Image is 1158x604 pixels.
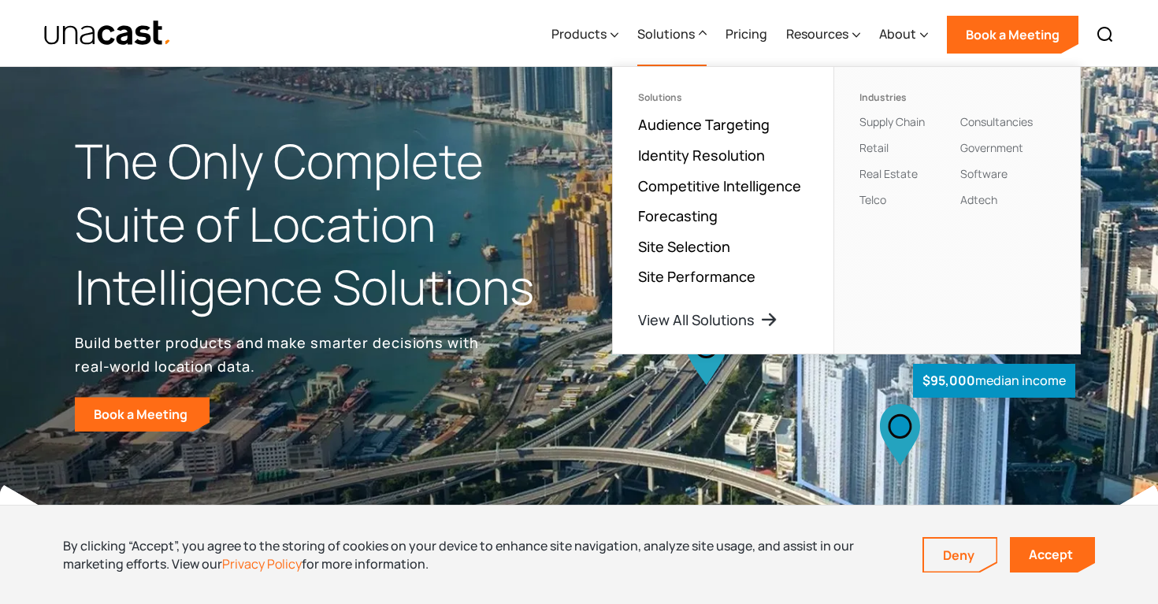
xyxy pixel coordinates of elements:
[637,2,707,67] div: Solutions
[960,140,1023,155] a: Government
[947,16,1078,54] a: Book a Meeting
[922,372,975,389] strong: $95,000
[859,192,886,207] a: Telco
[75,397,210,432] a: Book a Meeting
[638,115,770,134] a: Audience Targeting
[960,192,997,207] a: Adtech
[75,130,579,318] h1: The Only Complete Suite of Location Intelligence Solutions
[638,176,801,195] a: Competitive Intelligence
[859,114,925,129] a: Supply Chain
[612,66,1081,354] nav: Solutions
[638,267,755,286] a: Site Performance
[222,555,302,573] a: Privacy Policy
[638,237,730,256] a: Site Selection
[75,331,484,378] p: Build better products and make smarter decisions with real-world location data.
[638,92,808,103] div: Solutions
[786,2,860,67] div: Resources
[859,140,889,155] a: Retail
[960,166,1008,181] a: Software
[859,166,918,181] a: Real Estate
[859,92,954,103] div: Industries
[726,2,767,67] a: Pricing
[960,114,1033,129] a: Consultancies
[63,537,899,573] div: By clicking “Accept”, you agree to the storing of cookies on your device to enhance site navigati...
[1096,25,1115,44] img: Search icon
[637,24,695,43] div: Solutions
[786,24,848,43] div: Resources
[43,20,172,47] a: home
[638,310,778,329] a: View All Solutions
[43,20,172,47] img: Unacast text logo
[1010,537,1095,573] a: Accept
[638,206,718,225] a: Forecasting
[879,2,928,67] div: About
[924,539,997,572] a: Deny
[638,146,765,165] a: Identity Resolution
[551,2,618,67] div: Products
[913,364,1075,398] div: median income
[551,24,607,43] div: Products
[879,24,916,43] div: About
